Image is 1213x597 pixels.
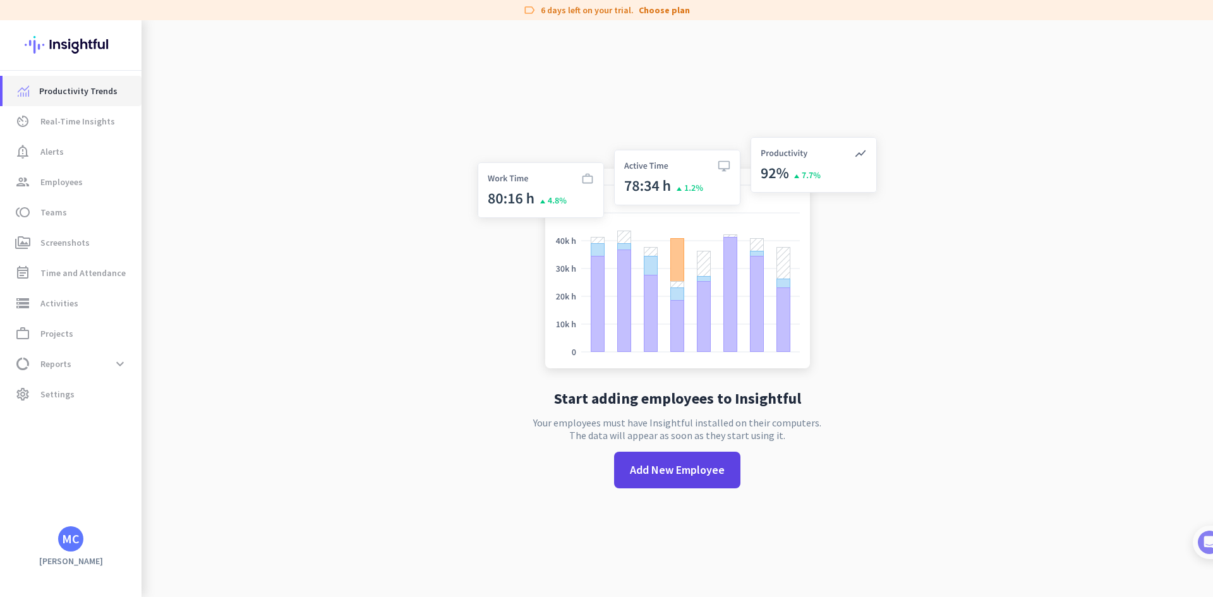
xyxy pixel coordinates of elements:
[15,235,30,250] i: perm_media
[523,4,536,16] i: label
[3,227,142,258] a: perm_mediaScreenshots
[3,106,142,136] a: av_timerReal-Time Insights
[40,174,83,190] span: Employees
[3,318,142,349] a: work_outlineProjects
[15,144,30,159] i: notification_important
[109,353,131,375] button: expand_more
[3,197,142,227] a: tollTeams
[40,205,67,220] span: Teams
[40,326,73,341] span: Projects
[40,114,115,129] span: Real-Time Insights
[18,85,29,97] img: menu-item
[3,349,142,379] a: data_usageReportsexpand_more
[40,235,90,250] span: Screenshots
[15,356,30,371] i: data_usage
[40,296,78,311] span: Activities
[3,288,142,318] a: storageActivities
[15,205,30,220] i: toll
[15,174,30,190] i: group
[614,452,740,488] button: Add New Employee
[554,391,801,406] h2: Start adding employees to Insightful
[3,379,142,409] a: settingsSettings
[533,416,821,442] p: Your employees must have Insightful installed on their computers. The data will appear as soon as...
[15,296,30,311] i: storage
[3,136,142,167] a: notification_importantAlerts
[639,4,690,16] a: Choose plan
[468,130,886,381] img: no-search-results
[25,20,117,69] img: Insightful logo
[40,144,64,159] span: Alerts
[39,83,118,99] span: Productivity Trends
[40,265,126,280] span: Time and Attendance
[15,326,30,341] i: work_outline
[15,265,30,280] i: event_note
[630,462,725,478] span: Add New Employee
[40,387,75,402] span: Settings
[62,533,80,545] div: MC
[3,258,142,288] a: event_noteTime and Attendance
[15,114,30,129] i: av_timer
[3,167,142,197] a: groupEmployees
[15,387,30,402] i: settings
[3,76,142,106] a: menu-itemProductivity Trends
[40,356,71,371] span: Reports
